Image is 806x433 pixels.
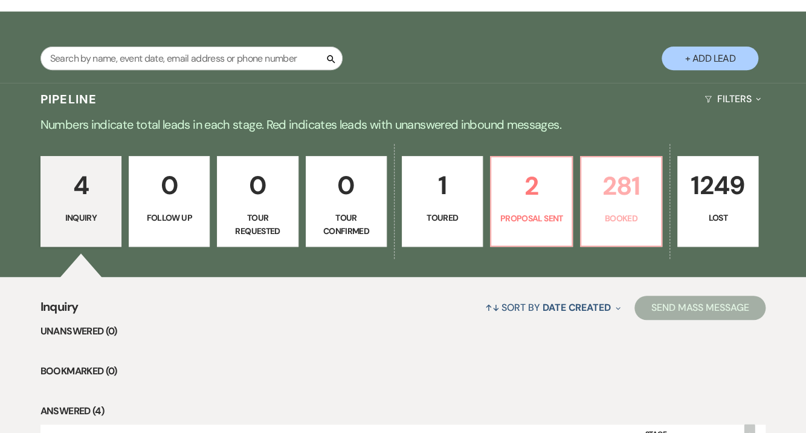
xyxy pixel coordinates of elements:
button: Sort By Date Created [480,291,625,324]
a: 0Follow Up [129,156,210,247]
a: 0Tour Confirmed [306,156,387,247]
button: Filters [700,83,766,115]
p: Lost [685,211,750,224]
a: 2Proposal Sent [490,156,572,247]
p: 0 [225,165,290,206]
h3: Pipeline [40,91,97,108]
span: Date Created [543,301,611,314]
a: 1Toured [402,156,483,247]
button: Send Mass Message [634,296,766,320]
span: ↑↓ [485,301,499,314]
p: 2 [498,166,564,206]
li: Unanswered (0) [40,324,766,339]
p: Inquiry [48,211,114,224]
p: 4 [48,165,114,206]
p: 281 [588,166,654,206]
p: 0 [137,165,202,206]
p: Tour Confirmed [314,211,379,238]
li: Bookmarked (0) [40,363,766,379]
p: Follow Up [137,211,202,224]
p: 0 [314,165,379,206]
p: 1249 [685,165,750,206]
a: 0Tour Requested [217,156,298,247]
span: Inquiry [40,298,79,324]
li: Answered (4) [40,403,766,419]
p: 1 [410,165,475,206]
p: Tour Requested [225,211,290,238]
a: 281Booked [580,156,662,247]
p: Toured [410,211,475,224]
p: Booked [588,212,654,225]
input: Search by name, event date, email address or phone number [40,47,343,70]
a: 4Inquiry [40,156,121,247]
button: + Add Lead [662,47,758,70]
a: 1249Lost [677,156,758,247]
p: Proposal Sent [498,212,564,225]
